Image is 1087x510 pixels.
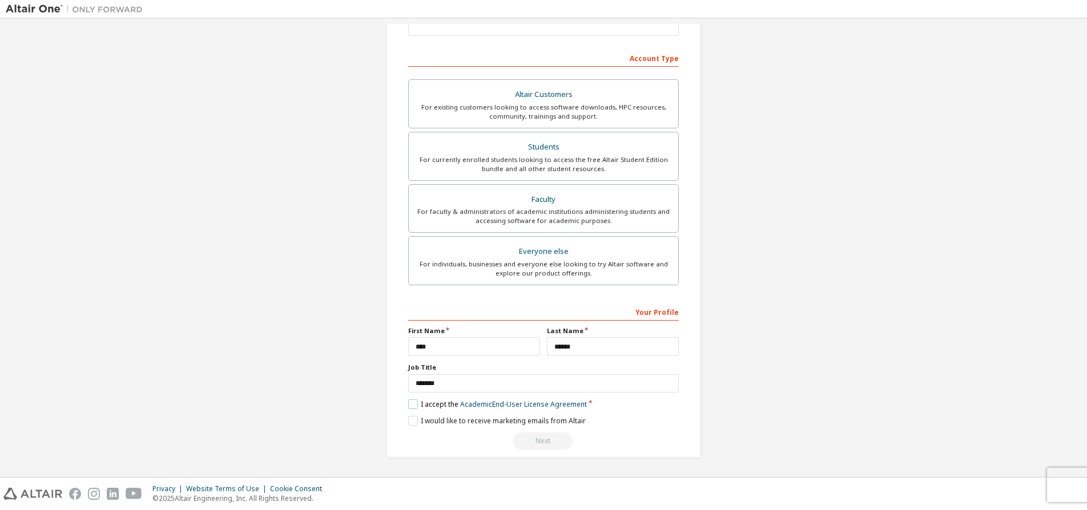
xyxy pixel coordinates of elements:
[107,488,119,500] img: linkedin.svg
[6,3,148,15] img: Altair One
[408,363,679,372] label: Job Title
[416,207,671,225] div: For faculty & administrators of academic institutions administering students and accessing softwa...
[416,244,671,260] div: Everyone else
[408,399,587,409] label: I accept the
[416,87,671,103] div: Altair Customers
[416,260,671,278] div: For individuals, businesses and everyone else looking to try Altair software and explore our prod...
[416,155,671,173] div: For currently enrolled students looking to access the free Altair Student Edition bundle and all ...
[126,488,142,500] img: youtube.svg
[416,139,671,155] div: Students
[186,484,270,493] div: Website Terms of Use
[408,416,586,426] label: I would like to receive marketing emails from Altair
[270,484,329,493] div: Cookie Consent
[152,484,186,493] div: Privacy
[408,432,679,450] div: Read and acccept EULA to continue
[408,326,540,335] label: First Name
[408,48,679,67] div: Account Type
[416,192,671,208] div: Faculty
[69,488,81,500] img: facebook.svg
[416,103,671,121] div: For existing customers looking to access software downloads, HPC resources, community, trainings ...
[152,493,329,503] p: © 2025 Altair Engineering, Inc. All Rights Reserved.
[88,488,100,500] img: instagram.svg
[460,399,587,409] a: Academic End-User License Agreement
[408,302,679,321] div: Your Profile
[547,326,679,335] label: Last Name
[3,488,62,500] img: altair_logo.svg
